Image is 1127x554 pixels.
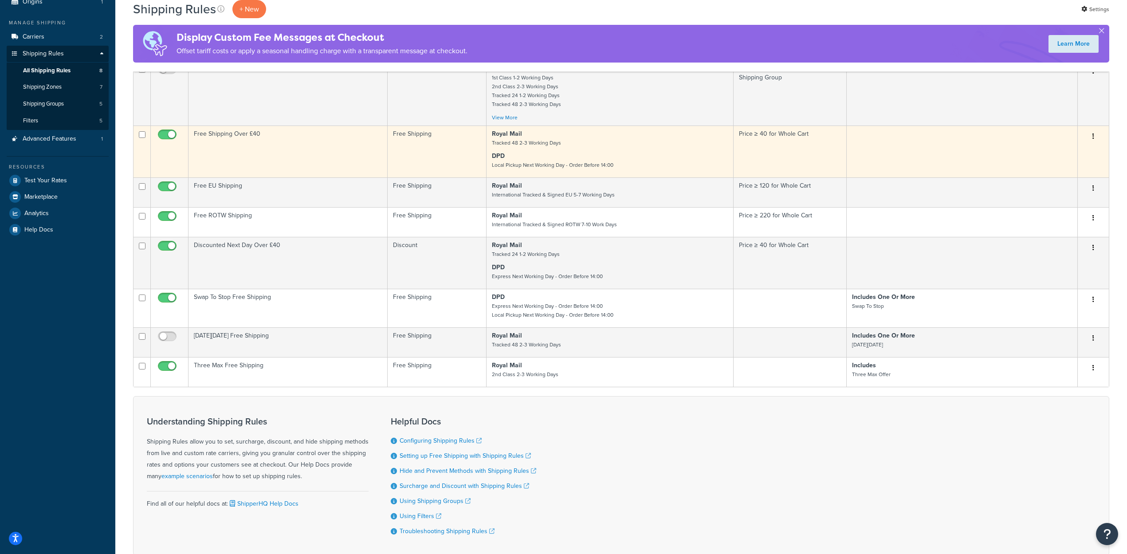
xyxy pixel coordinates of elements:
[23,117,38,125] span: Filters
[734,207,847,237] td: Price ≥ 220 for Whole Cart
[133,25,177,63] img: duties-banner-06bc72dcb5fe05cb3f9472aba00be2ae8eb53ab6f0d8bb03d382ba314ac3c341.png
[23,33,44,41] span: Carriers
[7,96,109,112] li: Shipping Groups
[492,139,561,147] small: Tracked 48 2-3 Working Days
[23,50,64,58] span: Shipping Rules
[147,491,369,510] div: Find all of our helpful docs at:
[100,33,103,41] span: 2
[7,205,109,221] a: Analytics
[492,250,560,258] small: Tracked 24 1-2 Working Days
[24,210,49,217] span: Analytics
[734,177,847,207] td: Price ≥ 120 for Whole Cart
[492,114,518,122] a: View More
[24,193,58,201] span: Marketplace
[492,341,561,349] small: Tracked 48 2-3 Working Days
[400,481,529,491] a: Surcharge and Discount with Shipping Rules
[400,436,482,445] a: Configuring Shipping Rules
[492,151,505,161] strong: DPD
[388,237,487,289] td: Discount
[7,113,109,129] a: Filters 5
[7,131,109,147] li: Advanced Features
[734,60,847,126] td: Quantity ≥ 3 for Everything in Shipping Group
[7,96,109,112] a: Shipping Groups 5
[492,220,617,228] small: International Tracked & Signed ROTW 7-10 Work Days
[23,67,71,75] span: All Shipping Rules
[7,46,109,130] li: Shipping Rules
[7,19,109,27] div: Manage Shipping
[7,163,109,171] div: Resources
[852,292,915,302] strong: Includes One Or More
[7,173,109,189] a: Test Your Rates
[388,207,487,237] td: Free Shipping
[852,331,915,340] strong: Includes One Or More
[99,67,102,75] span: 8
[23,100,64,108] span: Shipping Groups
[492,211,522,220] strong: Royal Mail
[388,357,487,387] td: Free Shipping
[99,100,102,108] span: 5
[188,126,388,177] td: Free Shipping Over £40
[188,207,388,237] td: Free ROTW Shipping
[7,29,109,45] a: Carriers 2
[1081,3,1109,16] a: Settings
[100,83,102,91] span: 7
[492,181,522,190] strong: Royal Mail
[7,222,109,238] a: Help Docs
[7,46,109,62] a: Shipping Rules
[400,451,531,460] a: Setting up Free Shipping with Shipping Rules
[388,327,487,357] td: Free Shipping
[177,30,467,45] h4: Display Custom Fee Messages at Checkout
[7,29,109,45] li: Carriers
[492,161,613,169] small: Local Pickup Next Working Day - Order Before 14:00
[99,117,102,125] span: 5
[228,499,298,508] a: ShipperHQ Help Docs
[492,263,505,272] strong: DPD
[7,79,109,95] li: Shipping Zones
[161,471,213,481] a: example scenarios
[7,79,109,95] a: Shipping Zones 7
[734,237,847,289] td: Price ≥ 40 for Whole Cart
[492,74,561,108] small: 1st Class 1-2 Working Days 2nd Class 2-3 Working Days Tracked 24 1-2 Working Days Tracked 48 2-3 ...
[7,131,109,147] a: Advanced Features 1
[188,289,388,327] td: Swap To Stop Free Shipping
[188,357,388,387] td: Three Max Free Shipping
[400,526,495,536] a: Troubleshooting Shipping Rules
[388,177,487,207] td: Free Shipping
[492,240,522,250] strong: Royal Mail
[492,331,522,340] strong: Royal Mail
[400,466,536,475] a: Hide and Prevent Methods with Shipping Rules
[400,496,471,506] a: Using Shipping Groups
[147,416,369,482] div: Shipping Rules allow you to set, surcharge, discount, and hide shipping methods from live and cus...
[1048,35,1099,53] a: Learn More
[852,302,884,310] small: Swap To Stop
[388,60,487,126] td: Hide Methods
[133,0,216,18] h1: Shipping Rules
[23,135,76,143] span: Advanced Features
[388,126,487,177] td: Free Shipping
[24,226,53,234] span: Help Docs
[492,292,505,302] strong: DPD
[388,289,487,327] td: Free Shipping
[23,83,62,91] span: Shipping Zones
[734,126,847,177] td: Price ≥ 40 for Whole Cart
[188,237,388,289] td: Discounted Next Day Over £40
[101,135,103,143] span: 1
[1096,523,1118,545] button: Open Resource Center
[7,189,109,205] a: Marketplace
[492,191,615,199] small: International Tracked & Signed EU 5-7 Working Days
[177,45,467,57] p: Offset tariff costs or apply a seasonal handling charge with a transparent message at checkout.
[7,63,109,79] a: All Shipping Rules 8
[391,416,536,426] h3: Helpful Docs
[852,341,883,349] small: [DATE][DATE]
[400,511,441,521] a: Using Filters
[188,60,388,126] td: More than two batteries
[147,416,369,426] h3: Understanding Shipping Rules
[7,113,109,129] li: Filters
[7,63,109,79] li: All Shipping Rules
[492,129,522,138] strong: Royal Mail
[852,370,891,378] small: Three Max Offer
